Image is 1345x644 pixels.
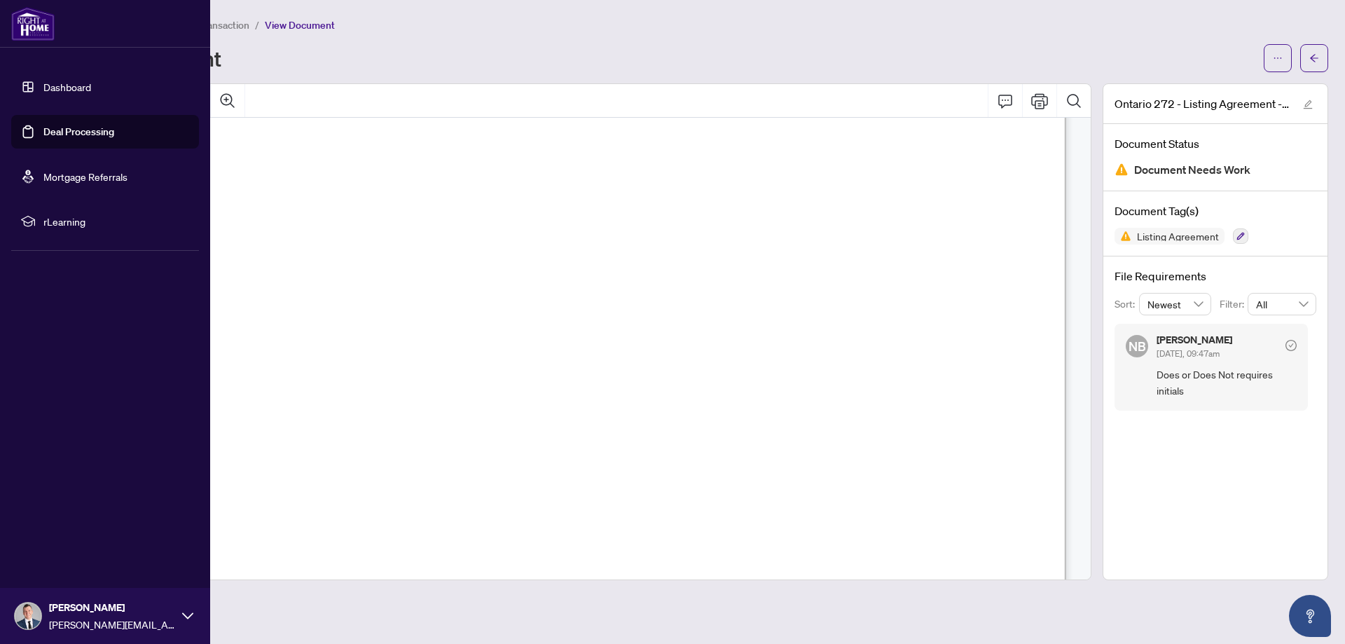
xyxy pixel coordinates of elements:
[43,81,91,93] a: Dashboard
[49,617,175,632] span: [PERSON_NAME][EMAIL_ADDRESS][DOMAIN_NAME]
[1131,231,1225,241] span: Listing Agreement
[1256,294,1308,315] span: All
[1285,340,1297,351] span: check-circle
[1309,53,1319,63] span: arrow-left
[1115,268,1316,285] h4: File Requirements
[1115,95,1290,112] span: Ontario 272 - Listing Agreement - Landlord Designated Representation Agreement Authority to Offer...
[1115,163,1129,177] img: Document Status
[265,19,335,32] span: View Document
[1115,296,1139,312] p: Sort:
[1289,595,1331,637] button: Open asap
[1273,53,1283,63] span: ellipsis
[1147,294,1203,315] span: Newest
[255,17,259,33] li: /
[1157,348,1220,359] span: [DATE], 09:47am
[1115,203,1316,219] h4: Document Tag(s)
[11,7,55,41] img: logo
[49,600,175,615] span: [PERSON_NAME]
[1303,100,1313,109] span: edit
[1157,335,1232,345] h5: [PERSON_NAME]
[43,125,114,138] a: Deal Processing
[1115,135,1316,152] h4: Document Status
[15,603,41,629] img: Profile Icon
[43,214,189,229] span: rLearning
[43,170,127,183] a: Mortgage Referrals
[1115,228,1131,245] img: Status Icon
[1220,296,1248,312] p: Filter:
[174,19,249,32] span: View Transaction
[1134,160,1250,179] span: Document Needs Work
[1157,366,1297,399] span: Does or Does Not requires initials
[1129,336,1146,356] span: NB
